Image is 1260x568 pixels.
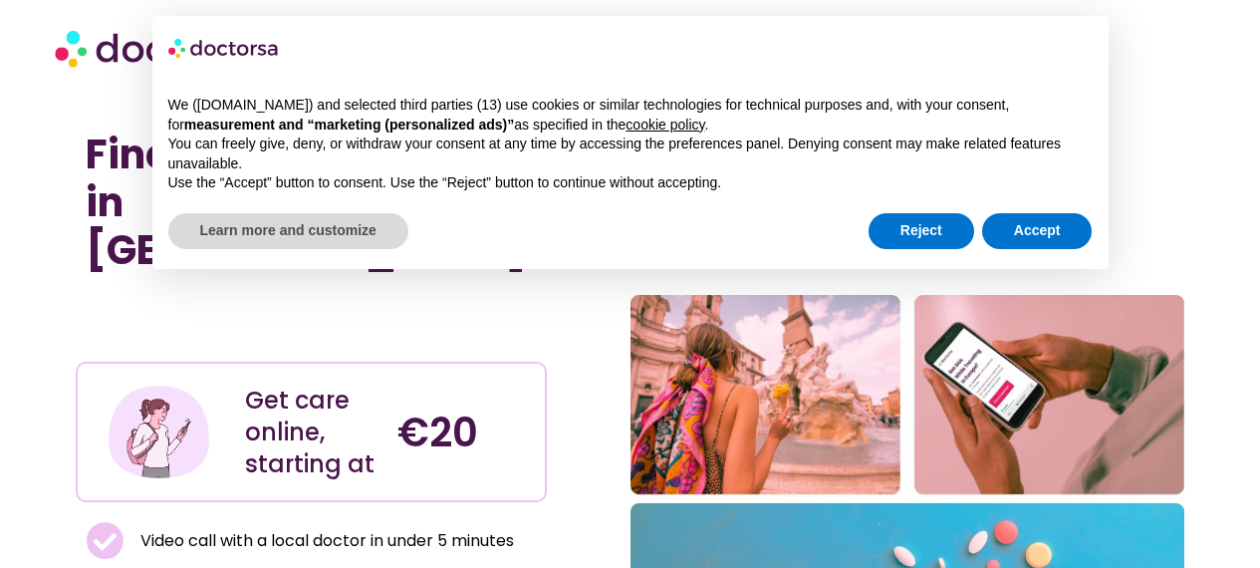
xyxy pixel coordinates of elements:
img: logo [168,32,280,64]
a: cookie policy [626,117,704,133]
p: Use the “Accept” button to consent. Use the “Reject” button to continue without accepting. [168,173,1093,193]
div: Get care online, starting at [245,385,378,480]
img: Illustration depicting a young woman in a casual outfit, engaged with her smartphone. She has a p... [106,379,211,484]
button: Accept [982,213,1093,249]
h1: Find a doctor near me in [GEOGRAPHIC_DATA] [86,131,537,274]
p: We ([DOMAIN_NAME]) and selected third parties (13) use cookies or similar technologies for techni... [168,96,1093,135]
strong: measurement and “marketing (personalized ads)” [184,117,514,133]
p: You can freely give, deny, or withdraw your consent at any time by accessing the preferences pane... [168,135,1093,173]
button: Reject [869,213,974,249]
iframe: Customer reviews powered by Trustpilot [86,318,537,342]
h4: €20 [397,409,530,456]
iframe: Customer reviews powered by Trustpilot [86,294,384,318]
span: Video call with a local doctor in under 5 minutes [135,527,514,555]
button: Learn more and customize [168,213,408,249]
